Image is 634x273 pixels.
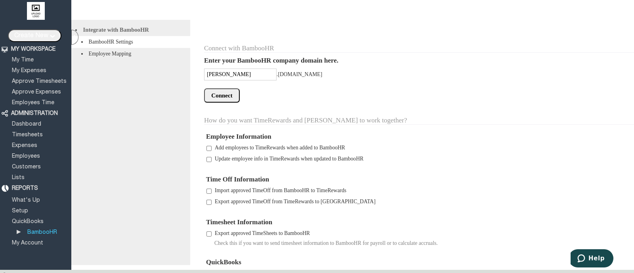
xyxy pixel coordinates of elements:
[600,4,619,17] img: Help
[204,57,422,65] div: Enter your BambooHR company domain here.
[11,198,41,203] a: What's Up
[11,154,41,159] a: Employees
[11,132,44,137] a: Timesheets
[11,68,48,73] a: My Expenses
[11,46,55,53] div: MY WORKSPACE
[277,71,322,77] span: .[DOMAIN_NAME]
[11,208,29,214] a: Setup
[11,241,44,246] a: My Account
[571,249,613,269] iframe: Opens a widget where you can find more information
[11,110,58,117] div: ADMINISTRATION
[11,186,39,191] a: REPORTS
[214,240,438,246] div: Check this if you want to send timesheet information to BambooHR for payroll or to calculate accr...
[206,258,241,266] span: QuickBooks
[26,230,58,235] a: BambooHR
[11,90,62,95] a: Approve Expenses
[11,122,42,127] a: Dashboard
[206,133,271,140] span: Employee Information
[11,175,26,180] a: Lists
[206,176,269,183] span: Time Off Information
[204,69,277,80] input: Company Domain
[71,36,190,48] li: BambooHR Settings
[206,218,272,226] span: Timesheet Information
[71,48,190,60] li: Employee Mapping
[215,145,345,151] span: Add employees to TimeRewards when added to BambooHR
[11,100,55,105] a: Employees Time
[204,88,240,103] input: Connect to BambooHr
[215,199,376,204] span: Export approved TimeOff from TimeRewards to [GEOGRAPHIC_DATA]
[71,24,190,36] li: Integrate with BambooHR
[11,219,45,224] a: QuickBooks
[11,79,68,84] a: Approve Timesheets
[11,57,35,63] a: My Time
[215,230,310,236] span: Export approved TimeSheets to BambooHR
[27,2,45,20] img: upload logo
[17,228,23,235] div: ▶
[215,187,346,193] span: Import approved TimeOff from BambooHR to TimeRewards
[11,164,42,170] a: Customers
[215,156,363,162] span: Update employee info in TimeRewards when updated to BambooHR
[11,143,38,148] a: Expenses
[8,29,61,42] input: Create New
[71,30,78,45] div: Hide Menus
